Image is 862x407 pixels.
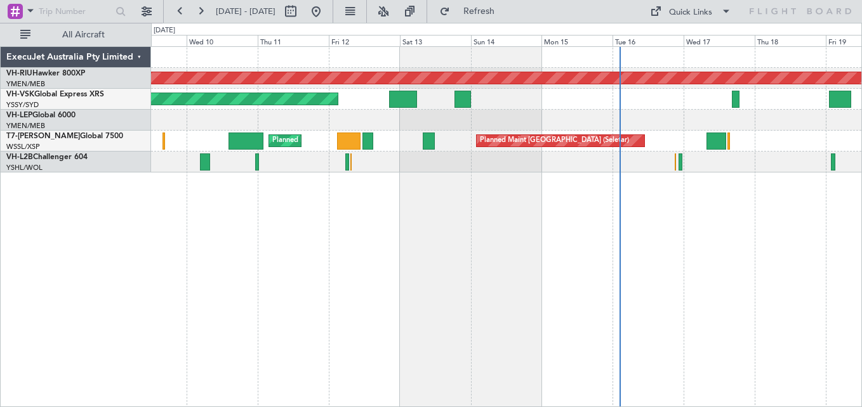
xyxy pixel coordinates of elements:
[6,112,32,119] span: VH-LEP
[187,35,258,46] div: Wed 10
[453,7,506,16] span: Refresh
[644,1,738,22] button: Quick Links
[39,2,112,21] input: Trip Number
[6,153,33,161] span: VH-L2B
[6,91,104,98] a: VH-VSKGlobal Express XRS
[33,30,134,39] span: All Aircraft
[6,153,88,161] a: VH-L2BChallenger 604
[154,25,175,36] div: [DATE]
[6,70,85,77] a: VH-RIUHawker 800XP
[6,79,45,89] a: YMEN/MEB
[684,35,755,46] div: Wed 17
[216,6,275,17] span: [DATE] - [DATE]
[613,35,684,46] div: Tue 16
[6,163,43,172] a: YSHL/WOL
[6,142,40,152] a: WSSL/XSP
[6,121,45,131] a: YMEN/MEB
[6,132,80,140] span: T7-[PERSON_NAME]
[6,91,34,98] span: VH-VSK
[14,25,138,45] button: All Aircraft
[471,35,542,46] div: Sun 14
[541,35,613,46] div: Mon 15
[6,70,32,77] span: VH-RIU
[272,131,397,150] div: Planned Maint Dubai (Al Maktoum Intl)
[258,35,329,46] div: Thu 11
[6,100,39,110] a: YSSY/SYD
[6,112,76,119] a: VH-LEPGlobal 6000
[400,35,471,46] div: Sat 13
[755,35,826,46] div: Thu 18
[434,1,510,22] button: Refresh
[329,35,400,46] div: Fri 12
[480,131,629,150] div: Planned Maint [GEOGRAPHIC_DATA] (Seletar)
[6,132,123,140] a: T7-[PERSON_NAME]Global 7500
[669,6,712,19] div: Quick Links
